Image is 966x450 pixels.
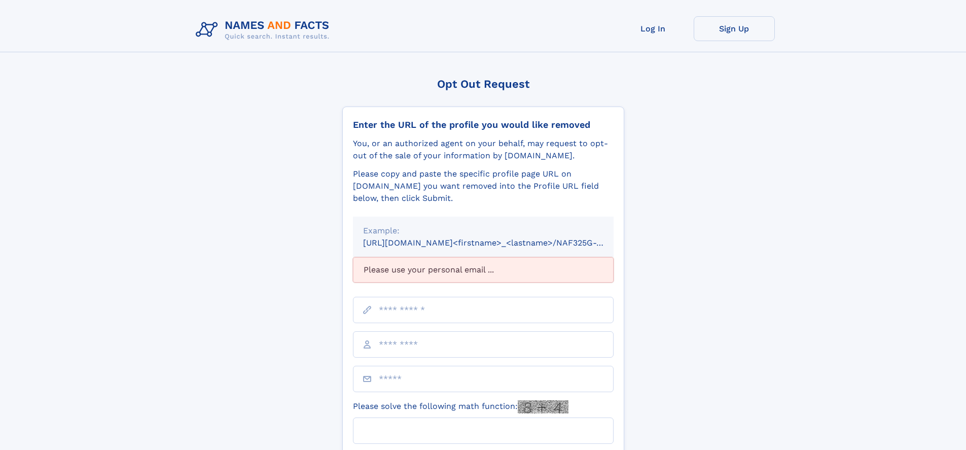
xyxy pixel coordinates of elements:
label: Please solve the following math function: [353,400,568,413]
a: Sign Up [694,16,775,41]
div: Please use your personal email ... [353,257,614,283]
div: Example: [363,225,603,237]
div: Opt Out Request [342,78,624,90]
small: [URL][DOMAIN_NAME]<firstname>_<lastname>/NAF325G-xxxxxxxx [363,238,633,248]
a: Log In [613,16,694,41]
div: You, or an authorized agent on your behalf, may request to opt-out of the sale of your informatio... [353,137,614,162]
div: Enter the URL of the profile you would like removed [353,119,614,130]
img: Logo Names and Facts [192,16,338,44]
div: Please copy and paste the specific profile page URL on [DOMAIN_NAME] you want removed into the Pr... [353,168,614,204]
